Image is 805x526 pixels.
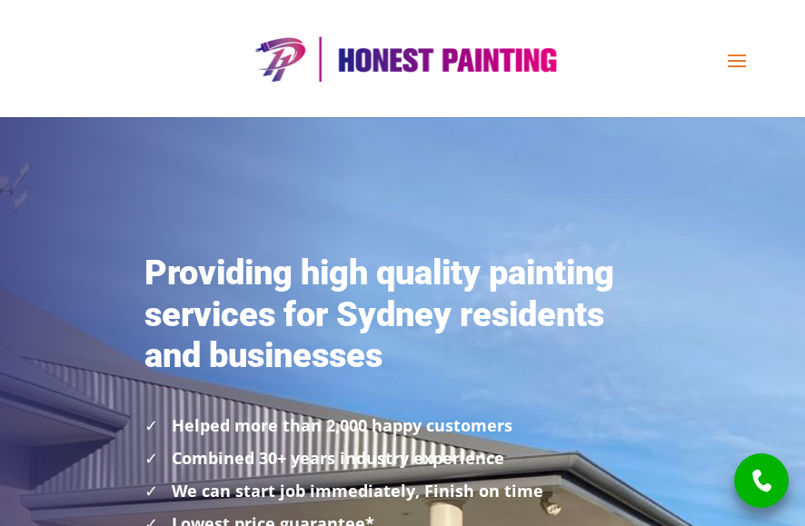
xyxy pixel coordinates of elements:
[144,253,660,386] h1: Providing high quality painting services for Sydney residents and businesses
[172,480,543,501] strong: We can start job immediately, Finish on time
[172,447,504,469] strong: Combined 30+ years industry experience
[243,35,565,83] img: Honest Painting
[172,414,512,436] strong: Helped more than 2,000 happy customers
